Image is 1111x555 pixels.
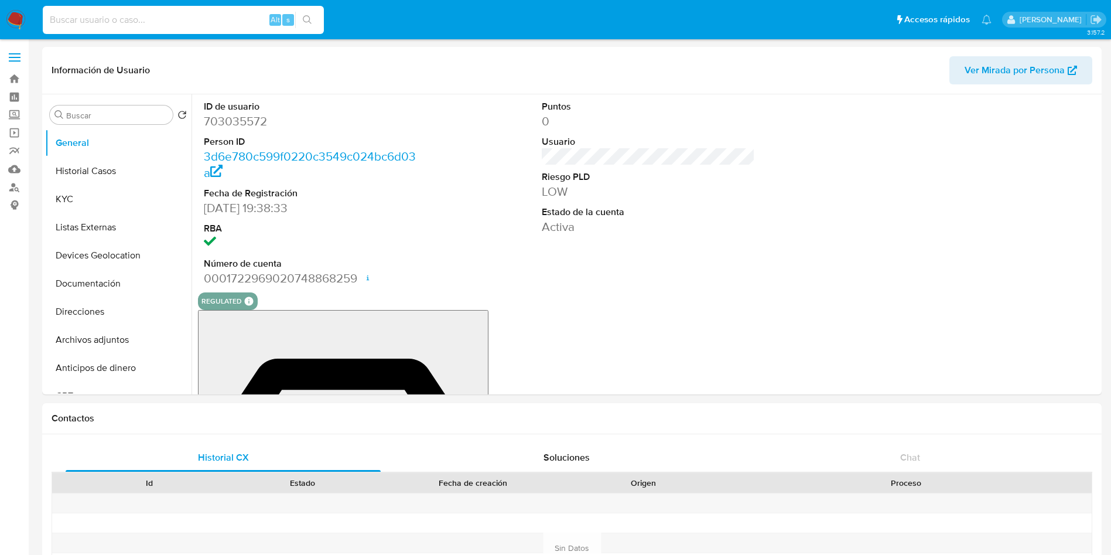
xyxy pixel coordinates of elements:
button: Documentación [45,270,192,298]
dt: RBA [204,222,418,235]
dt: Usuario [542,135,756,148]
button: Volver al orden por defecto [177,110,187,123]
span: s [286,14,290,25]
input: Buscar usuario o caso... [43,12,324,28]
span: Ver Mirada por Persona [965,56,1065,84]
dd: Activa [542,219,756,235]
dt: Person ID [204,135,418,148]
span: Chat [900,451,920,464]
dt: Número de cuenta [204,257,418,270]
button: Listas Externas [45,213,192,241]
a: Notificaciones [982,15,992,25]
button: KYC [45,185,192,213]
h1: Información de Usuario [52,64,150,76]
dd: 0001722969020748868259 [204,270,418,287]
p: ivonne.perezonofre@mercadolibre.com.mx [1020,14,1086,25]
dt: ID de usuario [204,100,418,113]
button: Direcciones [45,298,192,326]
button: search-icon [295,12,319,28]
button: CBT [45,382,192,410]
div: Fecha de creación [388,477,559,489]
dt: Riesgo PLD [542,171,756,183]
button: Archivos adjuntos [45,326,192,354]
h1: Contactos [52,413,1092,424]
dt: Fecha de Registración [204,187,418,200]
div: Id [81,477,218,489]
span: Accesos rápidos [904,13,970,26]
dt: Puntos [542,100,756,113]
div: Estado [234,477,371,489]
button: Anticipos de dinero [45,354,192,382]
button: Devices Geolocation [45,241,192,270]
div: Origen [575,477,712,489]
button: regulated [201,299,242,304]
span: Soluciones [543,451,590,464]
span: Alt [271,14,280,25]
button: Historial Casos [45,157,192,185]
input: Buscar [66,110,168,121]
dd: LOW [542,183,756,200]
div: Proceso [729,477,1083,489]
button: Ver Mirada por Persona [949,56,1092,84]
dd: 703035572 [204,113,418,130]
dt: Estado de la cuenta [542,206,756,219]
button: Buscar [54,110,64,120]
dd: [DATE] 19:38:33 [204,200,418,216]
dd: 0 [542,113,756,130]
a: Salir [1090,13,1102,26]
button: General [45,129,192,157]
a: 3d6e780c599f0220c3549c024bc6d03a [204,148,416,181]
span: Historial CX [198,451,249,464]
